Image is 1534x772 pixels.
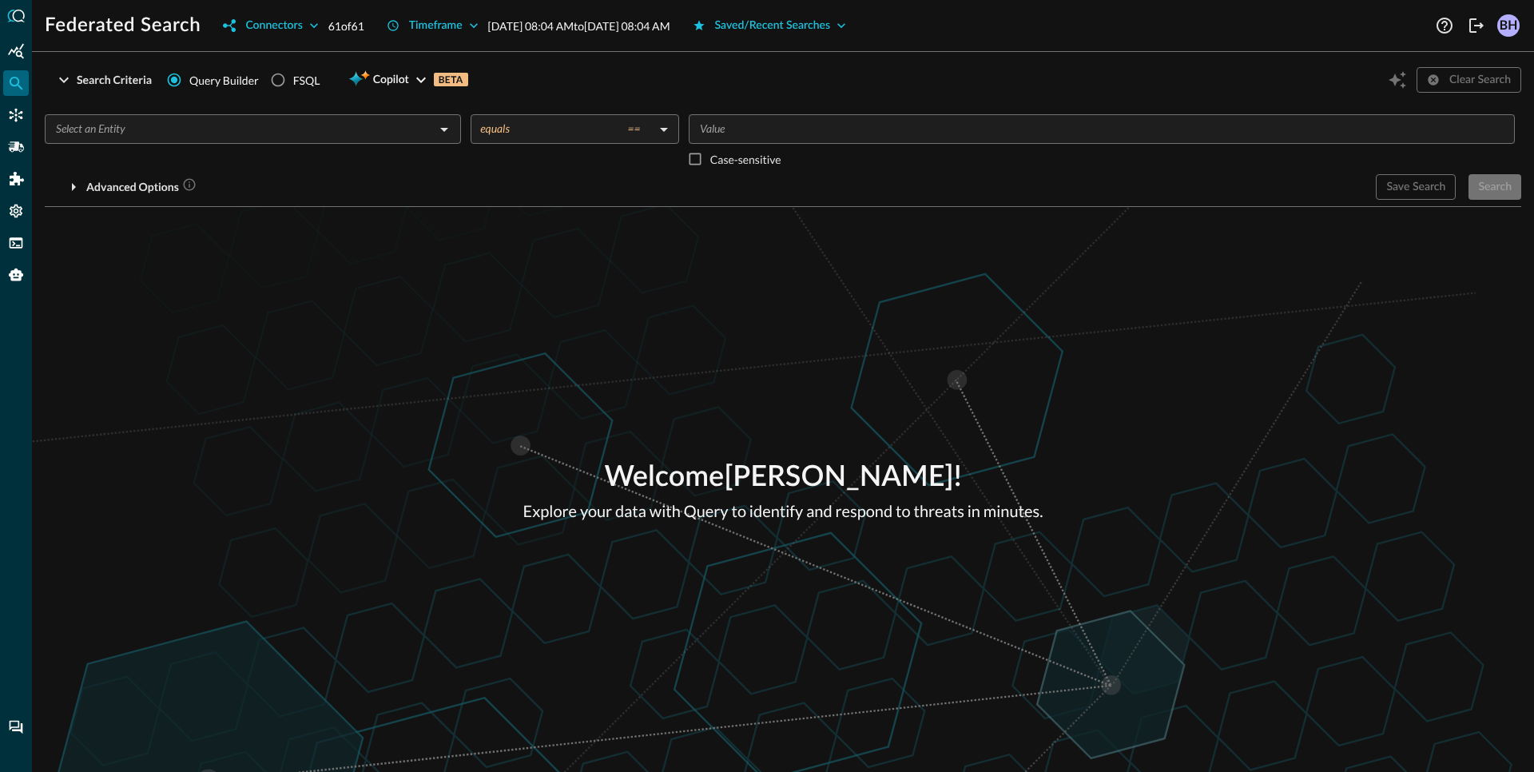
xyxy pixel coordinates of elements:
[693,119,1508,139] input: Value
[480,121,510,136] span: equals
[45,67,161,93] button: Search Criteria
[3,198,29,224] div: Settings
[3,714,29,740] div: Chat
[45,13,201,38] h1: Federated Search
[3,262,29,288] div: Query Agent
[189,72,259,89] span: Query Builder
[4,166,30,192] div: Addons
[245,16,302,36] div: Connectors
[3,38,29,64] div: Summary Insights
[45,174,206,200] button: Advanced Options
[1464,13,1489,38] button: Logout
[328,18,364,34] p: 61 of 61
[1497,14,1520,37] div: BH
[86,177,197,197] div: Advanced Options
[434,73,468,86] p: BETA
[715,16,831,36] div: Saved/Recent Searches
[77,70,152,90] div: Search Criteria
[488,18,670,34] p: [DATE] 08:04 AM to [DATE] 08:04 AM
[627,121,640,136] span: ==
[3,102,29,128] div: Connectors
[373,70,409,90] span: Copilot
[710,151,781,168] p: Case-sensitive
[1432,13,1457,38] button: Help
[409,16,463,36] div: Timeframe
[683,13,856,38] button: Saved/Recent Searches
[3,230,29,256] div: FSQL
[433,118,455,141] button: Open
[213,13,328,38] button: Connectors
[523,456,1043,499] p: Welcome [PERSON_NAME] !
[293,72,320,89] div: FSQL
[523,499,1043,523] p: Explore your data with Query to identify and respond to threats in minutes.
[480,121,654,136] div: equals
[339,67,477,93] button: CopilotBETA
[50,119,430,139] input: Select an Entity
[377,13,488,38] button: Timeframe
[3,134,29,160] div: Pipelines
[3,70,29,96] div: Federated Search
